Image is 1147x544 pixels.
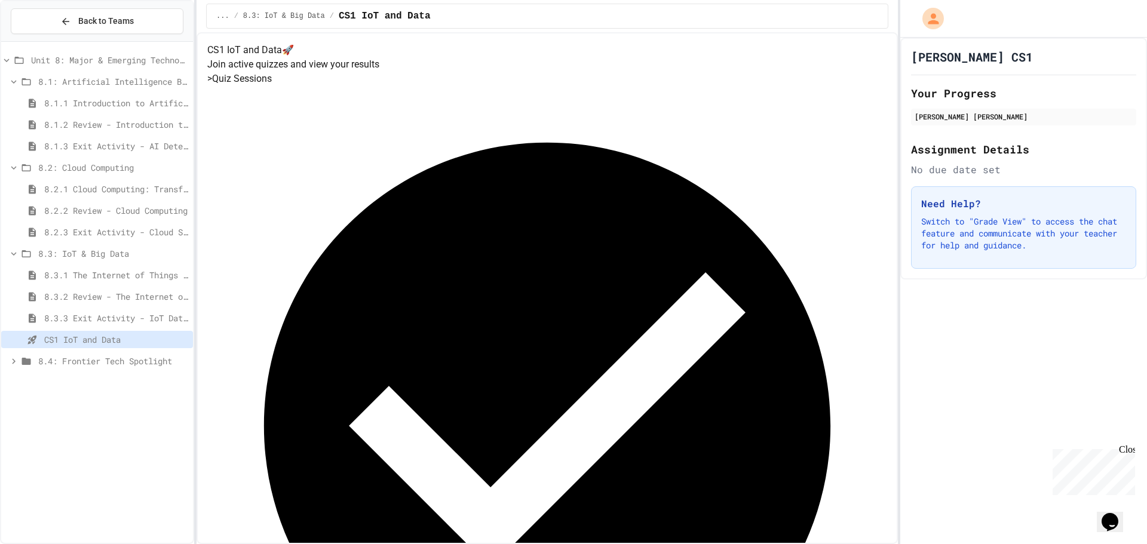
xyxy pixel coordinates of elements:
[234,11,238,21] span: /
[330,11,334,21] span: /
[11,8,183,34] button: Back to Teams
[910,5,947,32] div: My Account
[38,161,188,174] span: 8.2: Cloud Computing
[339,9,431,23] span: CS1 IoT and Data
[38,355,188,367] span: 8.4: Frontier Tech Spotlight
[44,290,188,303] span: 8.3.2 Review - The Internet of Things and Big Data
[38,247,188,260] span: 8.3: IoT & Big Data
[911,162,1136,177] div: No due date set
[44,97,188,109] span: 8.1.1 Introduction to Artificial Intelligence
[915,111,1133,122] div: [PERSON_NAME] [PERSON_NAME]
[207,57,887,72] p: Join active quizzes and view your results
[44,333,188,346] span: CS1 IoT and Data
[1048,444,1135,495] iframe: chat widget
[921,216,1126,251] p: Switch to "Grade View" to access the chat feature and communicate with your teacher for help and ...
[207,72,887,86] h5: > Quiz Sessions
[44,140,188,152] span: 8.1.3 Exit Activity - AI Detective
[44,118,188,131] span: 8.1.2 Review - Introduction to Artificial Intelligence
[216,11,229,21] span: ...
[31,54,188,66] span: Unit 8: Major & Emerging Technologies
[911,85,1136,102] h2: Your Progress
[44,312,188,324] span: 8.3.3 Exit Activity - IoT Data Detective Challenge
[921,196,1126,211] h3: Need Help?
[44,269,188,281] span: 8.3.1 The Internet of Things and Big Data: Our Connected Digital World
[243,11,325,21] span: 8.3: IoT & Big Data
[1097,496,1135,532] iframe: chat widget
[44,226,188,238] span: 8.2.3 Exit Activity - Cloud Service Detective
[5,5,82,76] div: Chat with us now!Close
[207,43,887,57] h4: CS1 IoT and Data 🚀
[44,204,188,217] span: 8.2.2 Review - Cloud Computing
[911,141,1136,158] h2: Assignment Details
[78,15,134,27] span: Back to Teams
[911,48,1033,65] h1: [PERSON_NAME] CS1
[44,183,188,195] span: 8.2.1 Cloud Computing: Transforming the Digital World
[38,75,188,88] span: 8.1: Artificial Intelligence Basics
